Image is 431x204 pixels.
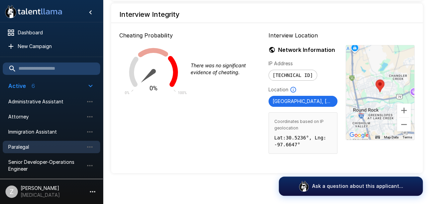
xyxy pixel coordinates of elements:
p: Location [268,86,288,93]
p: Lat: 30.5236 °, Lng: -97.6647 ° [274,134,332,148]
button: Ask a question about this applicant... [279,177,423,196]
p: Cheating Probability [119,31,266,39]
a: Terms (opens in new tab) [403,135,412,139]
h6: Interview Integrity [111,9,423,20]
p: Interview Location [268,31,415,39]
span: [GEOGRAPHIC_DATA], [US_STATE] [GEOGRAPHIC_DATA] [268,98,337,104]
h6: Network Information [268,45,337,55]
p: Ask a question about this applicant... [312,183,403,190]
i: There was no significant evidence of cheating. [191,63,246,75]
span: Coordinates based on IP geolocation [274,118,332,132]
text: 100% [178,91,187,95]
span: [TECHNICAL_ID] [269,72,317,78]
button: Map Data [384,135,398,140]
text: 0% [125,91,129,95]
button: Zoom out [397,118,411,132]
a: Open this area in Google Maps (opens a new window) [348,131,370,140]
img: Google [348,131,370,140]
button: Zoom in [397,104,411,117]
text: 0% [150,84,158,92]
svg: Based on IP Address and not guaranteed to be accurate [290,86,297,93]
button: Keyboard shortcuts [375,135,380,140]
p: IP Address [268,60,337,67]
img: logo_glasses@2x.png [298,181,309,192]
